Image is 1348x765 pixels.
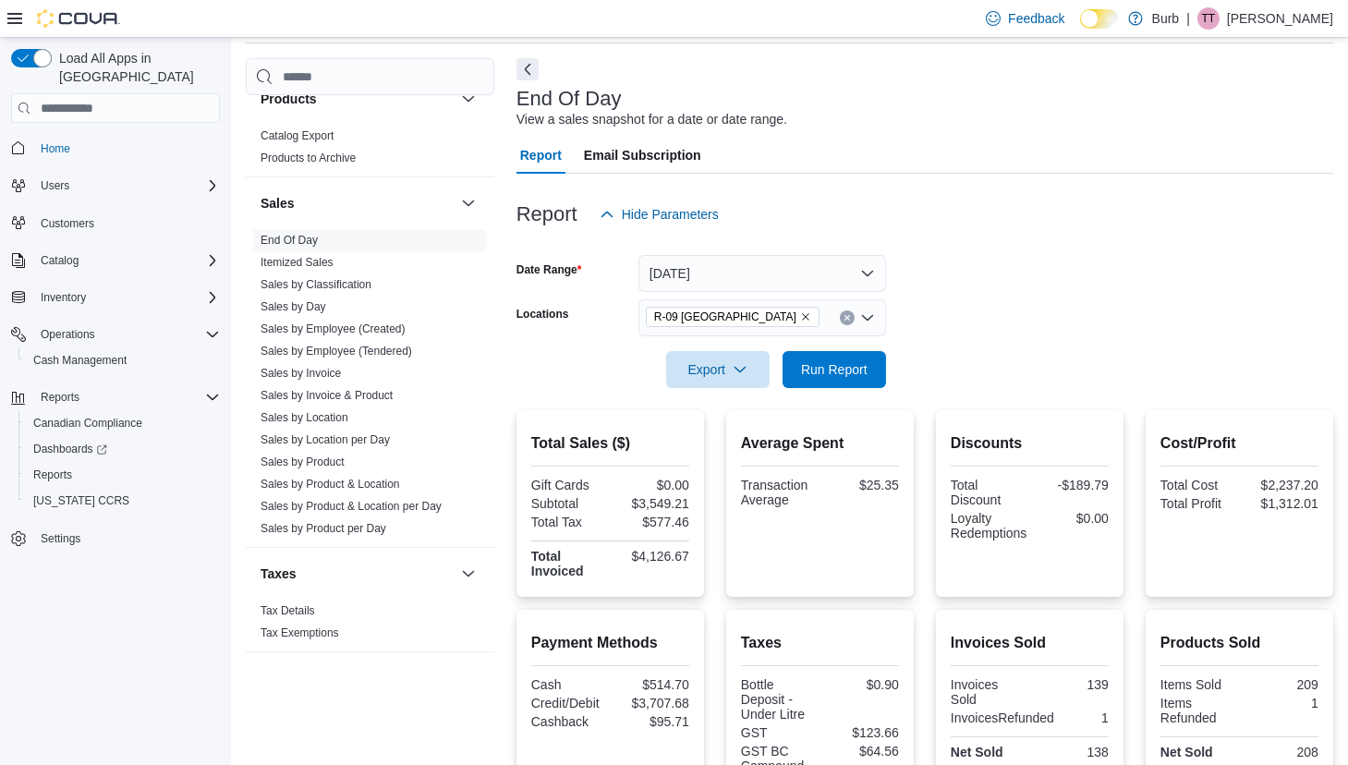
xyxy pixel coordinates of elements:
[33,249,220,272] span: Catalog
[261,366,341,381] span: Sales by Invoice
[26,464,220,486] span: Reports
[516,88,622,110] h3: End Of Day
[1062,710,1109,725] div: 1
[613,696,689,710] div: $3,707.68
[531,696,607,710] div: Credit/Debit
[261,344,412,358] span: Sales by Employee (Tendered)
[261,299,326,314] span: Sales by Day
[1202,7,1216,30] span: TT
[1197,7,1220,30] div: Tyler Trombley
[823,725,899,740] div: $123.66
[1243,478,1318,492] div: $2,237.20
[41,327,95,342] span: Operations
[951,511,1027,540] div: Loyalty Redemptions
[261,603,315,618] span: Tax Details
[33,175,220,197] span: Users
[261,499,442,514] span: Sales by Product & Location per Day
[41,216,94,231] span: Customers
[246,125,494,176] div: Products
[261,521,386,536] span: Sales by Product per Day
[261,626,339,639] a: Tax Exemptions
[4,248,227,273] button: Catalog
[41,390,79,405] span: Reports
[1033,677,1109,692] div: 139
[26,490,137,512] a: [US_STATE] CCRS
[584,137,701,174] span: Email Subscription
[4,173,227,199] button: Users
[261,477,400,492] span: Sales by Product & Location
[33,323,220,346] span: Operations
[457,563,480,585] button: Taxes
[261,388,393,403] span: Sales by Invoice & Product
[4,384,227,410] button: Reports
[1033,745,1109,759] div: 138
[1160,478,1236,492] div: Total Cost
[261,322,406,336] span: Sales by Employee (Created)
[516,58,539,80] button: Next
[261,367,341,380] a: Sales by Invoice
[33,527,220,550] span: Settings
[951,432,1109,455] h2: Discounts
[613,496,689,511] div: $3,549.21
[823,744,899,759] div: $64.56
[33,138,78,160] a: Home
[261,256,334,269] a: Itemized Sales
[516,262,582,277] label: Date Range
[800,311,811,322] button: Remove R-09 Tuscany Village from selection in this group
[33,353,127,368] span: Cash Management
[26,349,134,371] a: Cash Management
[41,178,69,193] span: Users
[1160,677,1236,692] div: Items Sold
[1033,478,1109,492] div: -$189.79
[33,386,220,408] span: Reports
[516,110,787,129] div: View a sales snapshot for a date or date range.
[1227,7,1333,30] p: [PERSON_NAME]
[41,141,70,156] span: Home
[261,625,339,640] span: Tax Exemptions
[261,410,348,425] span: Sales by Location
[52,49,220,86] span: Load All Apps in [GEOGRAPHIC_DATA]
[33,528,88,550] a: Settings
[26,349,220,371] span: Cash Management
[33,323,103,346] button: Operations
[41,531,80,546] span: Settings
[26,412,150,434] a: Canadian Compliance
[4,210,227,237] button: Customers
[26,490,220,512] span: Washington CCRS
[261,255,334,270] span: Itemized Sales
[951,677,1026,707] div: Invoices Sold
[1243,745,1318,759] div: 208
[1080,9,1119,29] input: Dark Mode
[860,310,875,325] button: Open list of options
[37,9,120,28] img: Cova
[33,212,102,235] a: Customers
[654,308,796,326] span: R-09 [GEOGRAPHIC_DATA]
[741,432,899,455] h2: Average Spent
[457,192,480,214] button: Sales
[33,416,142,431] span: Canadian Compliance
[531,515,607,529] div: Total Tax
[840,310,855,325] button: Clear input
[622,205,719,224] span: Hide Parameters
[677,351,759,388] span: Export
[592,196,726,233] button: Hide Parameters
[261,277,371,292] span: Sales by Classification
[261,234,318,247] a: End Of Day
[18,488,227,514] button: [US_STATE] CCRS
[261,152,356,164] a: Products to Archive
[1160,496,1236,511] div: Total Profit
[531,549,584,578] strong: Total Invoiced
[261,455,345,469] span: Sales by Product
[1243,496,1318,511] div: $1,312.01
[261,90,317,108] h3: Products
[1008,9,1064,28] span: Feedback
[4,134,227,161] button: Home
[33,175,77,197] button: Users
[741,677,817,722] div: Bottle Deposit - Under Litre
[801,360,868,379] span: Run Report
[666,351,770,388] button: Export
[18,436,227,462] a: Dashboards
[261,194,295,212] h3: Sales
[1160,632,1318,654] h2: Products Sold
[531,478,607,492] div: Gift Cards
